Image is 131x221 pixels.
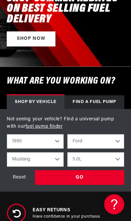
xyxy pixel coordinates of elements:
[35,170,124,185] div: GO
[7,134,64,149] select: Year
[26,124,63,129] a: fuel pump finder
[7,152,64,167] select: Model
[7,95,64,109] div: Shop by vehicle
[33,214,100,220] p: Have confidence in your purchase.
[33,207,100,214] span: Easy Returns
[67,152,124,167] select: Engine
[64,95,124,109] div: Find a Fuel Pump
[7,31,55,46] a: Shop Now
[7,116,124,131] p: Not seeing your vehicle? Find a universal pump with our
[67,134,124,149] select: Make
[7,170,32,185] div: Reset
